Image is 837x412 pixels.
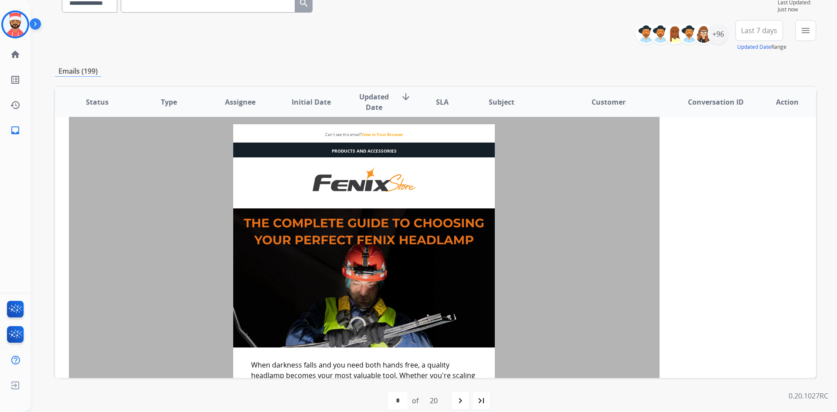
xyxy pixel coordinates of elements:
span: Subject [489,97,514,107]
mat-icon: last_page [476,395,487,406]
mat-icon: navigate_next [455,395,466,406]
div: of [412,395,418,406]
span: SLA [436,97,449,107]
th: Action [745,87,816,117]
span: Conversation ID [688,97,744,107]
img: avatar [3,12,27,37]
mat-icon: arrow_downward [401,92,411,102]
span: Range [737,43,786,51]
span: Customer [592,97,626,107]
div: 20 [423,392,445,409]
button: Updated Date [737,44,771,51]
span: Last 7 days [741,29,777,32]
p: 0.20.1027RC [789,391,828,401]
div: +96 [708,24,728,44]
span: Type [161,97,177,107]
button: Last 7 days [735,20,783,41]
img: Fenix Store Logo [233,157,495,208]
mat-icon: menu [800,25,811,36]
span: Updated Date [354,92,394,112]
mat-icon: home [10,49,20,60]
mat-icon: inbox [10,125,20,136]
span: Status [86,97,109,107]
span: Assignee [225,97,255,107]
span: Can't see this email? [325,132,403,137]
p: Emails (199) [55,66,101,77]
span: Initial Date [292,97,331,107]
span: Just now [778,6,816,13]
mat-icon: list_alt [10,75,20,85]
img: https://fenix-store.com/blogs/news/the-complete-guide-to-choosing-your-perfect-fenix-headlamp [233,208,495,347]
strong: PRODUCTS AND ACCESSORIES [332,148,397,154]
mat-icon: history [10,100,20,110]
a: View in Your Browser [361,132,403,137]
